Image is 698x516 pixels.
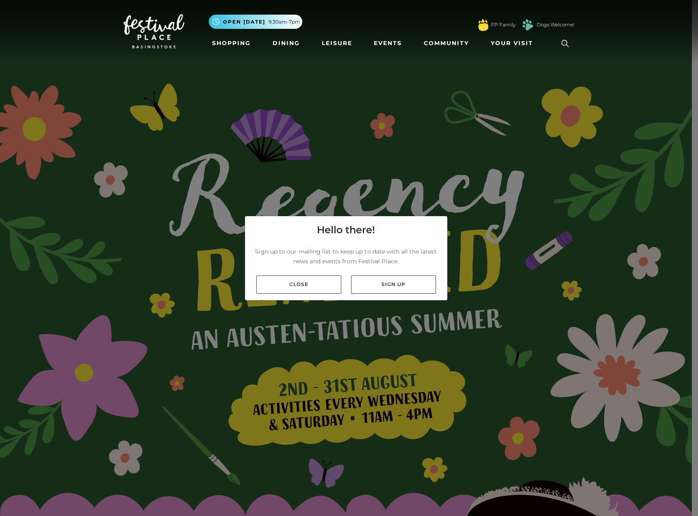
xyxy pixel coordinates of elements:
[351,275,436,294] a: Sign up
[317,223,375,237] h4: Hello there!
[319,36,356,51] a: Leisure
[488,36,540,51] a: Your Visit
[269,18,300,26] span: 9.30am-7pm
[371,36,405,51] a: Events
[537,21,574,28] a: Dogs Welcome!
[256,275,341,294] a: Close
[269,36,303,51] a: Dining
[251,247,441,266] p: Sign up to our mailing list to keep up to date with all the latest news and events from Festival ...
[491,21,516,28] a: FP Family
[223,18,265,26] span: Open [DATE]
[209,15,302,29] button: Open [DATE] 9.30am-7pm
[124,14,184,48] img: Festival Place Logo
[421,36,472,51] a: Community
[491,39,533,48] span: Your Visit
[209,36,254,51] a: Shopping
